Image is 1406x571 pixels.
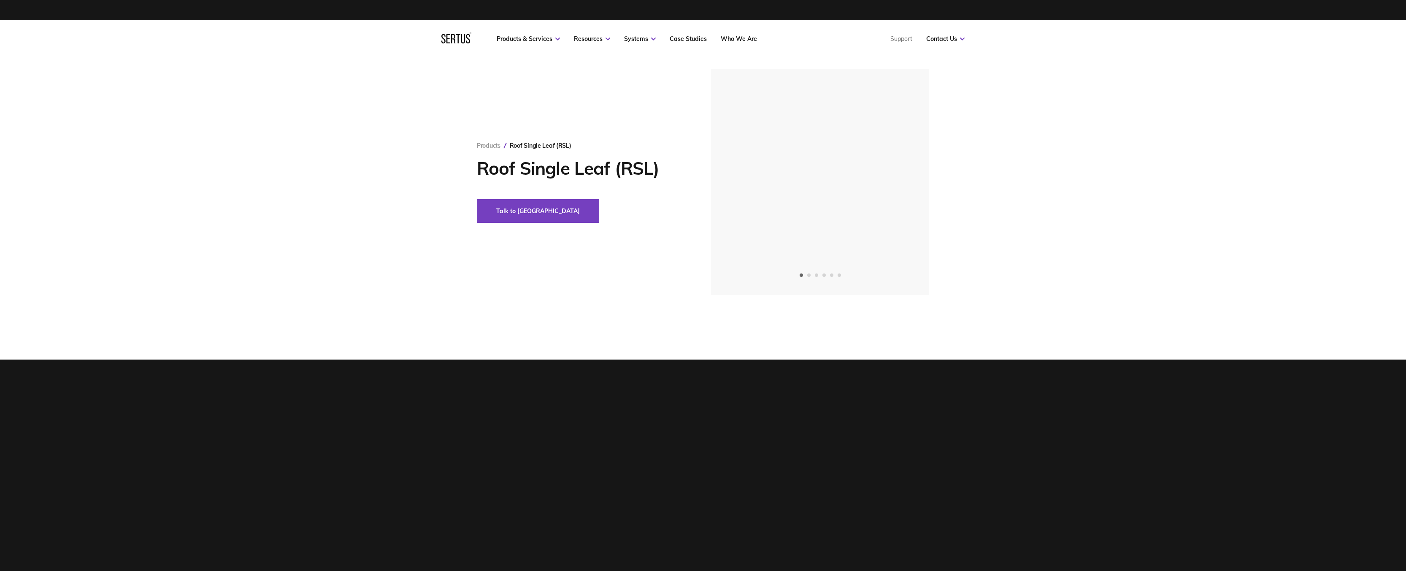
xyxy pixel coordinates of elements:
a: Resources [574,35,610,43]
a: Products & Services [497,35,560,43]
a: Systems [624,35,656,43]
span: Go to slide 3 [815,273,818,277]
span: Go to slide 4 [822,273,826,277]
span: Go to slide 5 [830,273,833,277]
a: Case Studies [670,35,707,43]
a: Who We Are [721,35,757,43]
span: Go to slide 2 [807,273,811,277]
a: Support [890,35,912,43]
a: Contact Us [926,35,965,43]
button: Talk to [GEOGRAPHIC_DATA] [477,199,599,223]
span: Go to slide 6 [838,273,841,277]
a: Products [477,142,500,149]
h1: Roof Single Leaf (RSL) [477,158,686,179]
